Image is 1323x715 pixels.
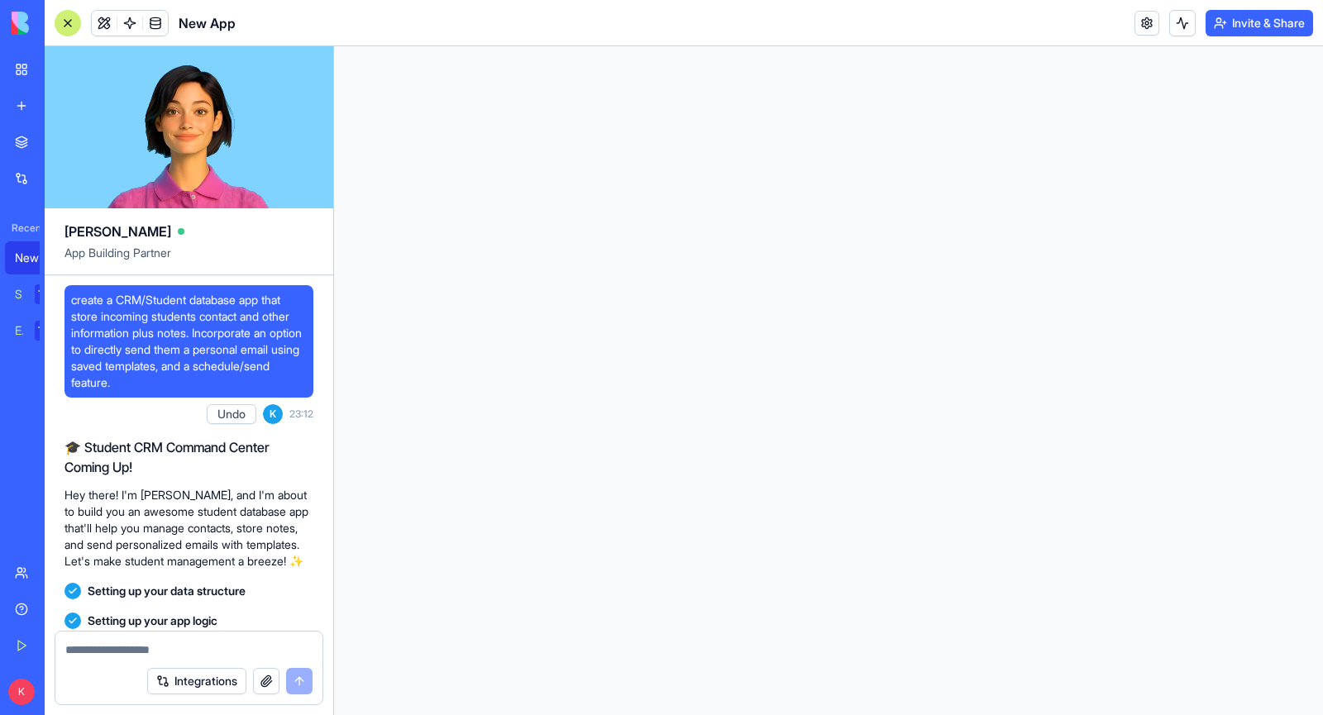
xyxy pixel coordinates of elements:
a: Social Media Content GeneratorTRY [5,278,71,311]
span: Setting up your app logic [88,613,217,629]
span: 23:12 [289,408,313,421]
span: New App [179,13,236,33]
a: Email Marketing GeneratorTRY [5,314,71,347]
span: [PERSON_NAME] [64,222,171,241]
div: TRY [35,321,61,341]
span: K [8,679,35,705]
div: Email Marketing Generator [15,322,23,339]
p: Hey there! I'm [PERSON_NAME], and I'm about to build you an awesome student database app that'll ... [64,487,313,570]
div: Social Media Content Generator [15,286,23,303]
span: Setting up your data structure [88,583,246,599]
span: create a CRM/Student database app that store incoming students contact and other information plus... [71,292,307,391]
div: TRY [35,284,61,304]
span: K [263,404,283,424]
span: App Building Partner [64,245,313,274]
button: Invite & Share [1206,10,1313,36]
button: Integrations [147,668,246,694]
h2: 🎓 Student CRM Command Center Coming Up! [64,437,313,477]
a: New App [5,241,71,274]
button: Undo [207,404,256,424]
img: logo [12,12,114,35]
div: New App [15,250,61,266]
span: Recent [5,222,40,235]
